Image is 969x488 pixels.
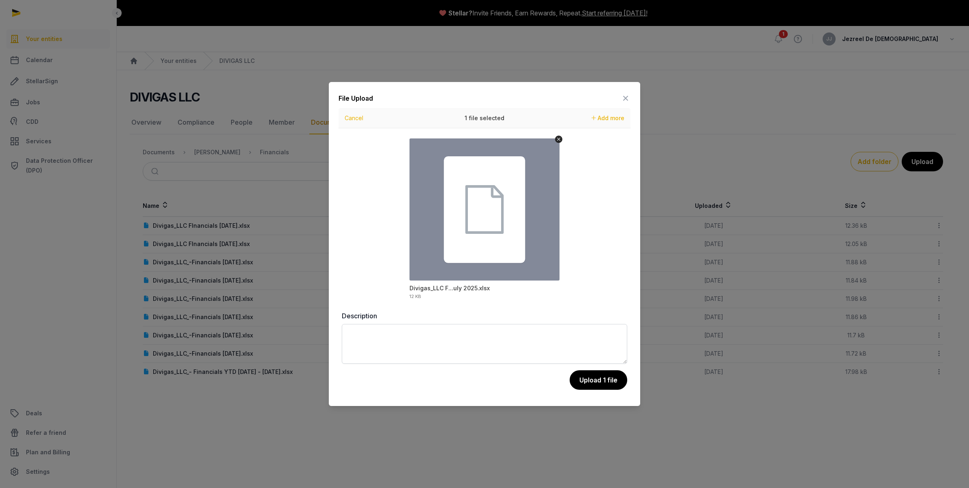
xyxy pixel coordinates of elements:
[342,112,366,124] button: Cancel
[588,112,628,124] button: Add more files
[409,284,490,292] div: Divigas_LLC Financials July 2025.xlsx
[928,449,969,488] iframe: Chat Widget
[424,108,545,128] div: 1 file selected
[342,311,627,321] label: Description
[598,114,624,121] span: Add more
[409,294,421,299] div: 12 KB
[555,136,562,143] button: Remove file
[339,108,630,311] div: Uppy Dashboard
[339,93,373,103] div: File Upload
[570,370,627,390] button: Upload 1 file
